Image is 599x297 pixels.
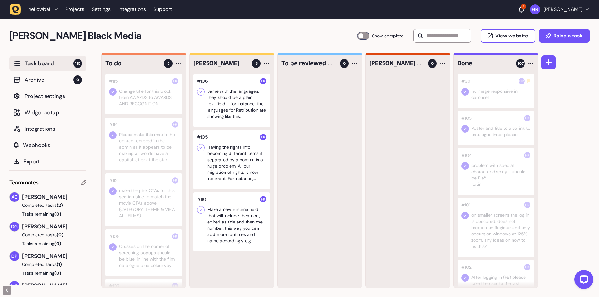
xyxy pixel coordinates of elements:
[9,211,86,217] button: Tasks remaining(0)
[9,121,86,136] button: Integrations
[57,232,64,238] span: (0)
[54,270,61,276] span: (0)
[105,59,159,68] h4: To do
[9,178,39,187] span: Teammates
[553,33,583,38] span: Raise a task
[9,28,357,43] h2: Penny Black Media
[481,29,535,43] button: View website
[172,121,178,128] img: Harry Robinson
[518,61,524,66] span: 107
[530,4,589,14] button: [PERSON_NAME]
[22,222,86,231] span: [PERSON_NAME]
[543,6,583,13] p: [PERSON_NAME]
[372,32,403,40] span: Show complete
[22,193,86,201] span: [PERSON_NAME]
[260,134,266,140] img: Harry Robinson
[73,59,82,68] span: 115
[22,281,86,290] span: [PERSON_NAME]
[23,157,82,166] span: Export
[172,78,178,84] img: Harry Robinson
[495,33,528,38] span: View website
[118,4,146,15] a: Integrations
[524,115,530,121] img: Harry Robinson
[153,6,172,13] a: Support
[431,61,434,66] span: 0
[172,177,178,184] img: Harry Robinson
[54,211,61,217] span: (0)
[343,61,346,66] span: 0
[57,202,63,208] span: (2)
[521,4,526,9] div: 5
[73,75,82,84] span: 0
[260,196,266,202] img: Harry Robinson
[25,92,82,101] span: Project settings
[167,61,169,66] span: 5
[9,240,86,247] button: Tasks remaining(0)
[9,261,81,267] button: Completed tasks(1)
[10,281,19,290] img: Harry Robinson
[569,267,596,294] iframe: LiveChat chat widget
[54,241,61,246] span: (0)
[260,78,266,84] img: Harry Robinson
[22,252,86,261] span: [PERSON_NAME]
[57,261,62,267] span: (1)
[369,59,424,68] h4: Ameet / Dan
[9,138,86,153] button: Webhooks
[539,29,590,43] button: Raise a task
[530,4,540,14] img: Harry Robinson
[9,89,86,104] button: Project settings
[25,75,73,84] span: Archive
[25,108,82,117] span: Widget setup
[172,283,178,289] img: Harry Robinson
[9,232,81,238] button: Completed tasks(0)
[281,59,336,68] h4: To be reviewed by Yellowball
[25,124,82,133] span: Integrations
[92,4,111,15] a: Settings
[193,59,247,68] h4: Harry
[519,78,525,84] img: Harry Robinson
[10,192,19,202] img: Ameet Chohan
[524,202,530,208] img: Harry Robinson
[9,56,86,71] button: Task board115
[9,72,86,87] button: Archive0
[10,251,19,261] img: Dan Pearson
[9,202,81,208] button: Completed tasks(2)
[9,154,86,169] button: Export
[9,270,86,276] button: Tasks remaining(0)
[524,264,530,270] img: Harry Robinson
[255,61,258,66] span: 3
[10,222,19,231] img: David Groombridge
[10,4,62,15] button: Yellowball
[25,59,73,68] span: Task board
[524,152,530,158] img: Harry Robinson
[23,141,82,150] span: Webhooks
[172,233,178,239] img: Harry Robinson
[65,4,84,15] a: Projects
[458,59,512,68] h4: Done
[29,6,52,13] span: Yellowball
[9,105,86,120] button: Widget setup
